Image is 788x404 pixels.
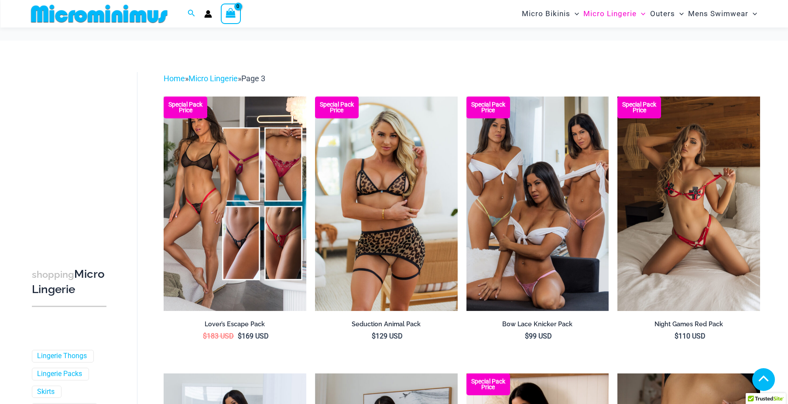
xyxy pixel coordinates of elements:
b: Special Pack Price [466,379,510,390]
a: Lingerie Packs [37,369,82,379]
h2: Bow Lace Knicker Pack [466,320,609,328]
a: Lingerie Thongs [37,352,87,361]
a: Lovers Escape Pack Zoe Deep Red 689 Micro Thong 04Zoe Deep Red 689 Micro Thong 04 [164,97,306,311]
a: Seduction Animal Pack [315,320,458,331]
a: Micro LingerieMenu ToggleMenu Toggle [581,3,648,25]
span: Page 3 [241,74,265,83]
a: Search icon link [188,8,195,19]
a: Home [164,74,185,83]
span: » » [164,74,265,83]
iframe: TrustedSite Certified [32,65,110,240]
a: Skirts [37,387,55,397]
span: $ [203,332,207,340]
span: Menu Toggle [675,3,684,25]
b: Special Pack Price [315,102,359,113]
h2: Night Games Red Pack [617,320,760,328]
img: Lovers Escape Pack [164,97,306,311]
a: Micro BikinisMenu ToggleMenu Toggle [520,3,581,25]
span: Micro Lingerie [583,3,637,25]
a: Micro Lingerie [188,74,238,83]
img: Bow Lace Knicker Pack [466,97,609,311]
bdi: 129 USD [372,332,403,340]
span: Menu Toggle [570,3,579,25]
a: Account icon link [204,10,212,18]
a: View Shopping Cart, empty [221,3,241,24]
a: OutersMenu ToggleMenu Toggle [648,3,686,25]
span: $ [525,332,529,340]
span: Menu Toggle [748,3,757,25]
img: MM SHOP LOGO FLAT [27,4,171,24]
span: $ [675,332,678,340]
bdi: 183 USD [203,332,234,340]
a: Night Games Red 1133 Bralette 6133 Thong 04 Night Games Red 1133 Bralette 6133 Thong 06Night Game... [617,97,760,311]
span: Outers [650,3,675,25]
a: Bow Lace Knicker Pack [466,320,609,331]
nav: Site Navigation [518,1,761,26]
bdi: 99 USD [525,332,552,340]
h3: Micro Lingerie [32,267,106,297]
img: Seduction Animal 1034 Bra 6034 Thong 5019 Skirt 02 [315,97,458,311]
span: Menu Toggle [637,3,645,25]
h2: Lover’s Escape Pack [164,320,306,328]
b: Special Pack Price [466,102,510,113]
a: Bow Lace Knicker Pack Bow Lace Mint Multi 601 Thong 03Bow Lace Mint Multi 601 Thong 03 [466,97,609,311]
a: Night Games Red Pack [617,320,760,331]
bdi: 110 USD [675,332,706,340]
span: shopping [32,269,74,280]
bdi: 169 USD [238,332,269,340]
a: Mens SwimwearMenu ToggleMenu Toggle [686,3,759,25]
b: Special Pack Price [617,102,661,113]
b: Special Pack Price [164,102,207,113]
img: Night Games Red 1133 Bralette 6133 Thong 04 [617,97,760,311]
span: $ [372,332,376,340]
a: Lover’s Escape Pack [164,320,306,331]
h2: Seduction Animal Pack [315,320,458,328]
span: Micro Bikinis [522,3,570,25]
span: $ [238,332,242,340]
span: Mens Swimwear [688,3,748,25]
a: Seduction Animal 1034 Bra 6034 Thong 5019 Skirt 02 Seduction Animal 1034 Bra 6034 Thong 5019 Skir... [315,97,458,311]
